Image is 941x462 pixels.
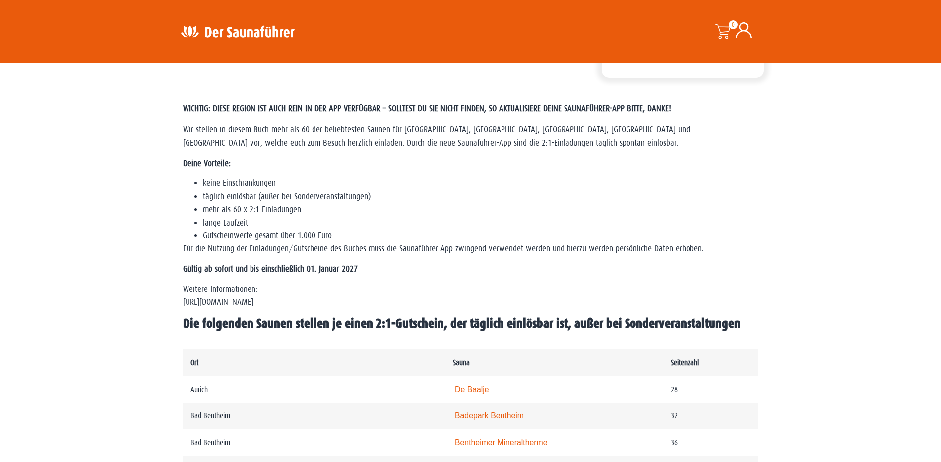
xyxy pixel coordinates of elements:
[183,403,446,429] td: Bad Bentheim
[671,358,699,367] strong: Seitenzahl
[663,403,758,429] td: 32
[183,429,446,456] td: Bad Bentheim
[729,20,738,29] span: 0
[663,429,758,456] td: 36
[183,159,231,168] strong: Deine Vorteile:
[183,376,446,403] td: Aurich
[183,316,741,331] span: Die folgenden Saunen stellen je einen 2:1-Gutschein, der täglich einlösbar ist, außer bei Sonderv...
[455,411,524,420] a: Badepark Bentheim
[190,358,198,367] strong: Ort
[183,264,358,274] strong: Gültig ab sofort und bis einschließlich 01. Januar 2027
[203,217,758,230] li: lange Laufzeit
[453,358,470,367] strong: Sauna
[183,242,758,255] p: Für die Nutzung der Einladungen/Gutscheine des Buches muss die Saunaführer-App zwingend verwendet...
[183,125,690,147] span: Wir stellen in diesem Buch mehr als 60 der beliebtesten Saunen für [GEOGRAPHIC_DATA], [GEOGRAPHIC...
[203,230,758,242] li: Gutscheinwerte gesamt über 1.000 Euro
[455,385,489,394] a: De Baalje
[455,438,548,447] a: Bentheimer Mineraltherme
[183,283,758,309] p: Weitere Informationen: [URL][DOMAIN_NAME]
[183,104,671,113] span: WICHTIG: DIESE REGION IST AUCH REIN IN DER APP VERFÜGBAR – SOLLTEST DU SIE NICHT FINDEN, SO AKTUA...
[663,376,758,403] td: 28
[203,190,758,203] li: täglich einlösbar (außer bei Sonderveranstaltungen)
[203,203,758,216] li: mehr als 60 x 2:1-Einladungen
[203,177,758,190] li: keine Einschränkungen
